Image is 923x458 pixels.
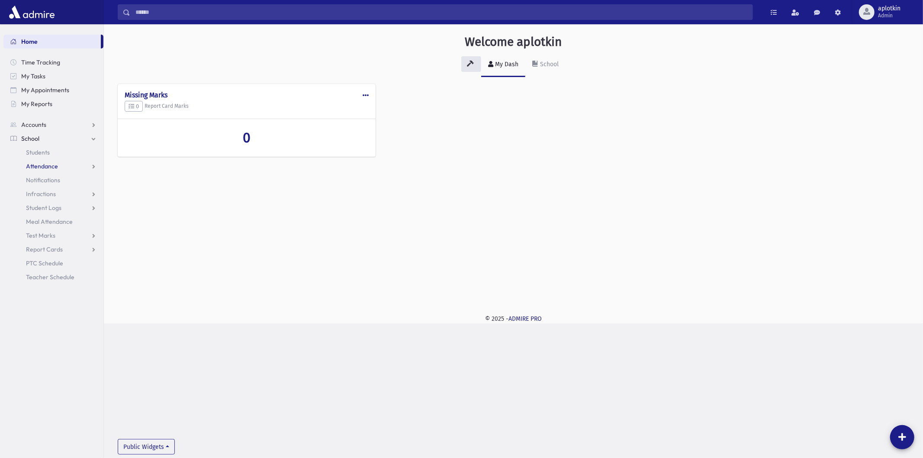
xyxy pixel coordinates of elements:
[125,129,369,146] a: 0
[481,53,525,77] a: My Dash
[243,129,251,146] span: 0
[3,97,103,111] a: My Reports
[3,173,103,187] a: Notifications
[878,5,900,12] span: aplotkin
[3,35,101,48] a: Home
[125,101,143,112] button: 0
[7,3,57,21] img: AdmirePro
[118,439,175,455] button: Public Widgets
[26,245,63,253] span: Report Cards
[538,61,559,68] div: School
[3,118,103,132] a: Accounts
[3,215,103,229] a: Meal Attendance
[3,270,103,284] a: Teacher Schedule
[3,132,103,145] a: School
[26,273,74,281] span: Teacher Schedule
[26,204,61,212] span: Student Logs
[129,103,139,110] span: 0
[26,190,56,198] span: Infractions
[3,187,103,201] a: Infractions
[3,83,103,97] a: My Appointments
[125,91,369,99] h4: Missing Marks
[26,218,73,226] span: Meal Attendance
[21,86,69,94] span: My Appointments
[3,159,103,173] a: Attendance
[26,176,60,184] span: Notifications
[493,61,518,68] div: My Dash
[21,135,39,142] span: School
[508,315,542,323] a: ADMIRE PRO
[21,100,52,108] span: My Reports
[3,229,103,242] a: Test Marks
[125,101,369,112] h5: Report Card Marks
[878,12,900,19] span: Admin
[3,55,103,69] a: Time Tracking
[21,38,38,45] span: Home
[3,69,103,83] a: My Tasks
[26,162,58,170] span: Attendance
[21,72,45,80] span: My Tasks
[26,259,63,267] span: PTC Schedule
[3,256,103,270] a: PTC Schedule
[21,58,60,66] span: Time Tracking
[21,121,46,129] span: Accounts
[3,201,103,215] a: Student Logs
[26,148,50,156] span: Students
[118,314,909,323] div: © 2025 -
[465,35,562,49] h3: Welcome aplotkin
[3,242,103,256] a: Report Cards
[26,232,55,239] span: Test Marks
[525,53,566,77] a: School
[3,145,103,159] a: Students
[130,4,753,20] input: Search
